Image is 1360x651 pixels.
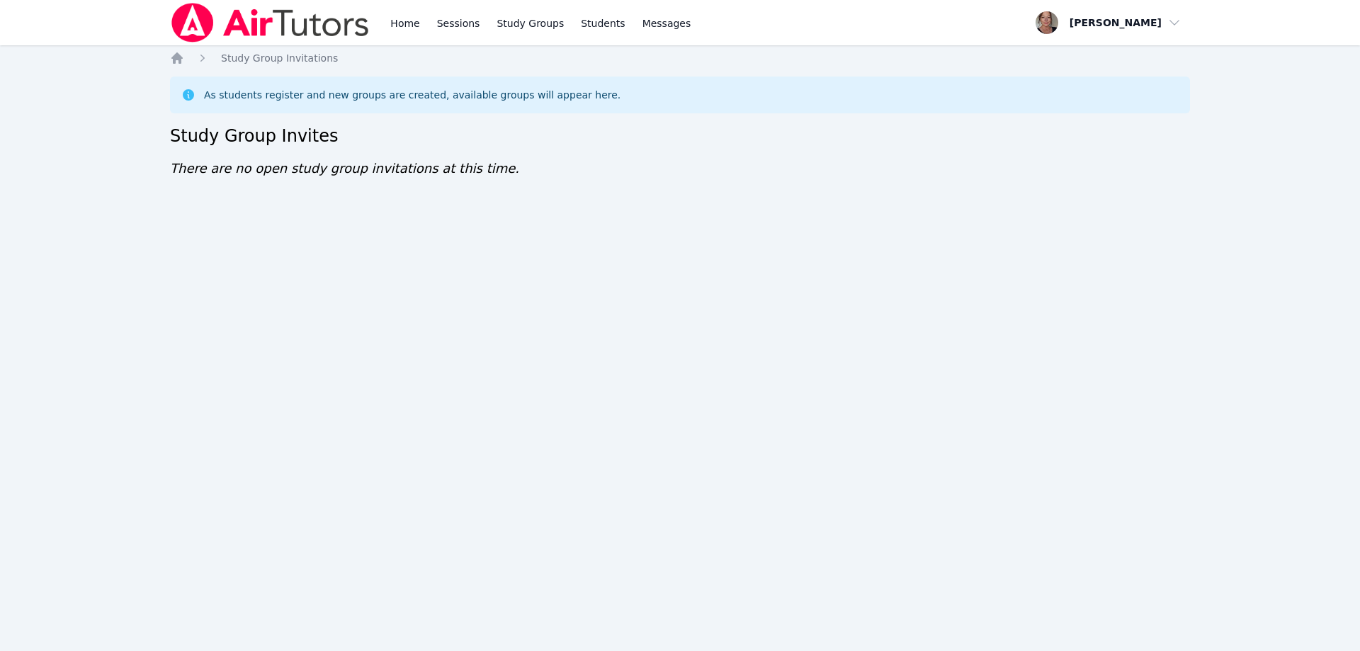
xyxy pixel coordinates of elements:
img: Air Tutors [170,3,370,43]
a: Study Group Invitations [221,51,338,65]
nav: Breadcrumb [170,51,1190,65]
div: As students register and new groups are created, available groups will appear here. [204,88,620,102]
h2: Study Group Invites [170,125,1190,147]
span: There are no open study group invitations at this time. [170,161,519,176]
span: Messages [642,16,691,30]
span: Study Group Invitations [221,52,338,64]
